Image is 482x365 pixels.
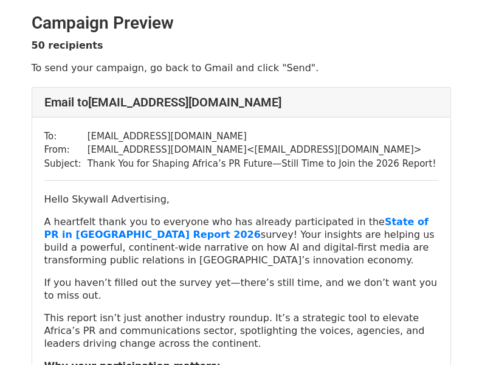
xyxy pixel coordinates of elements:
p: Hello Skywall Advertising, [44,193,438,206]
p: This report isn’t just another industry roundup. It’s a strategic tool to elevate Africa’s PR and... [44,311,438,350]
td: [EMAIL_ADDRESS][DOMAIN_NAME] < [EMAIL_ADDRESS][DOMAIN_NAME] > [88,143,436,157]
td: From: [44,143,88,157]
p: To send your campaign, go back to Gmail and click "Send". [32,61,451,74]
td: Subject: [44,157,88,171]
a: State of PR in [GEOGRAPHIC_DATA] Report 2026 [44,216,429,240]
strong: 50 recipients [32,40,103,51]
p: If you haven’t filled out the survey yet—there’s still time, and we don’t want you to miss out. [44,276,438,302]
td: Thank You for Shaping Africa’s PR Future—Still Time to Join the 2026 Report! [88,157,436,171]
h4: Email to [EMAIL_ADDRESS][DOMAIN_NAME] [44,95,438,109]
p: A heartfelt thank you to everyone who has already participated in the survey! Your insights are h... [44,215,438,266]
h2: Campaign Preview [32,13,451,33]
td: [EMAIL_ADDRESS][DOMAIN_NAME] [88,130,436,144]
td: To: [44,130,88,144]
